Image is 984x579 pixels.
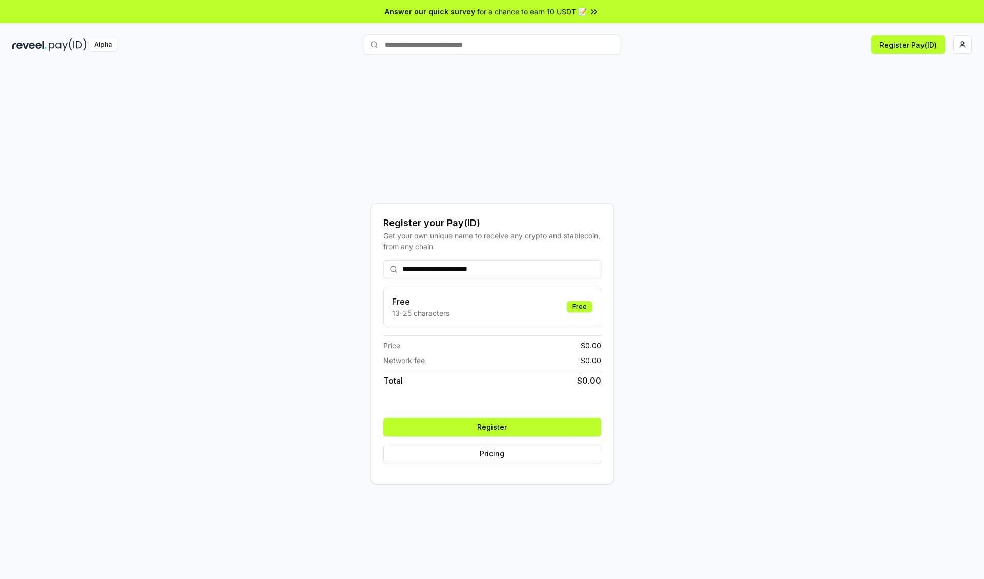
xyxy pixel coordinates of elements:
[477,6,587,17] span: for a chance to earn 10 USDT 📝
[567,301,592,312] div: Free
[49,38,87,51] img: pay_id
[383,445,601,463] button: Pricing
[383,355,425,366] span: Network fee
[89,38,117,51] div: Alpha
[392,295,449,308] h3: Free
[383,230,601,252] div: Get your own unique name to receive any crypto and stablecoin, from any chain
[581,355,601,366] span: $ 0.00
[392,308,449,318] p: 13-25 characters
[385,6,475,17] span: Answer our quick survey
[581,340,601,351] span: $ 0.00
[383,374,403,387] span: Total
[383,418,601,436] button: Register
[12,38,47,51] img: reveel_dark
[383,216,601,230] div: Register your Pay(ID)
[383,340,400,351] span: Price
[577,374,601,387] span: $ 0.00
[871,35,945,54] button: Register Pay(ID)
